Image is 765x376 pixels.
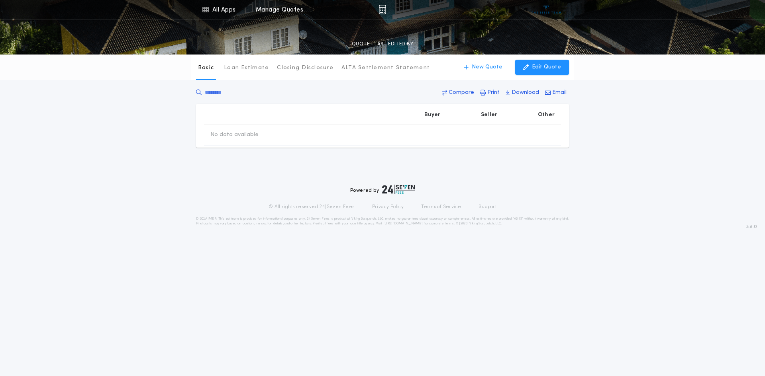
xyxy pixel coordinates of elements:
[341,64,430,72] p: ALTA Settlement Statement
[224,64,269,72] p: Loan Estimate
[449,89,474,97] p: Compare
[277,64,333,72] p: Closing Disclosure
[532,63,561,71] p: Edit Quote
[503,86,541,100] button: Download
[269,204,355,210] p: © All rights reserved. 24|Seven Fees
[481,111,498,119] p: Seller
[487,89,500,97] p: Print
[552,89,567,97] p: Email
[421,204,461,210] a: Terms of Service
[204,125,265,145] td: No data available
[478,86,502,100] button: Print
[424,111,440,119] p: Buyer
[372,204,404,210] a: Privacy Policy
[383,222,423,225] a: [URL][DOMAIN_NAME]
[512,89,539,97] p: Download
[379,5,386,14] img: img
[538,111,555,119] p: Other
[456,60,510,75] button: New Quote
[196,216,569,226] p: DISCLAIMER: This estimate is provided for informational purposes only. 24|Seven Fees, a product o...
[350,185,415,194] div: Powered by
[543,86,569,100] button: Email
[532,6,561,14] img: vs-icon
[382,185,415,194] img: logo
[198,64,214,72] p: Basic
[746,223,757,230] span: 3.8.0
[352,40,413,48] p: QUOTE - LAST EDITED BY
[515,60,569,75] button: Edit Quote
[479,204,496,210] a: Support
[472,63,502,71] p: New Quote
[440,86,477,100] button: Compare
